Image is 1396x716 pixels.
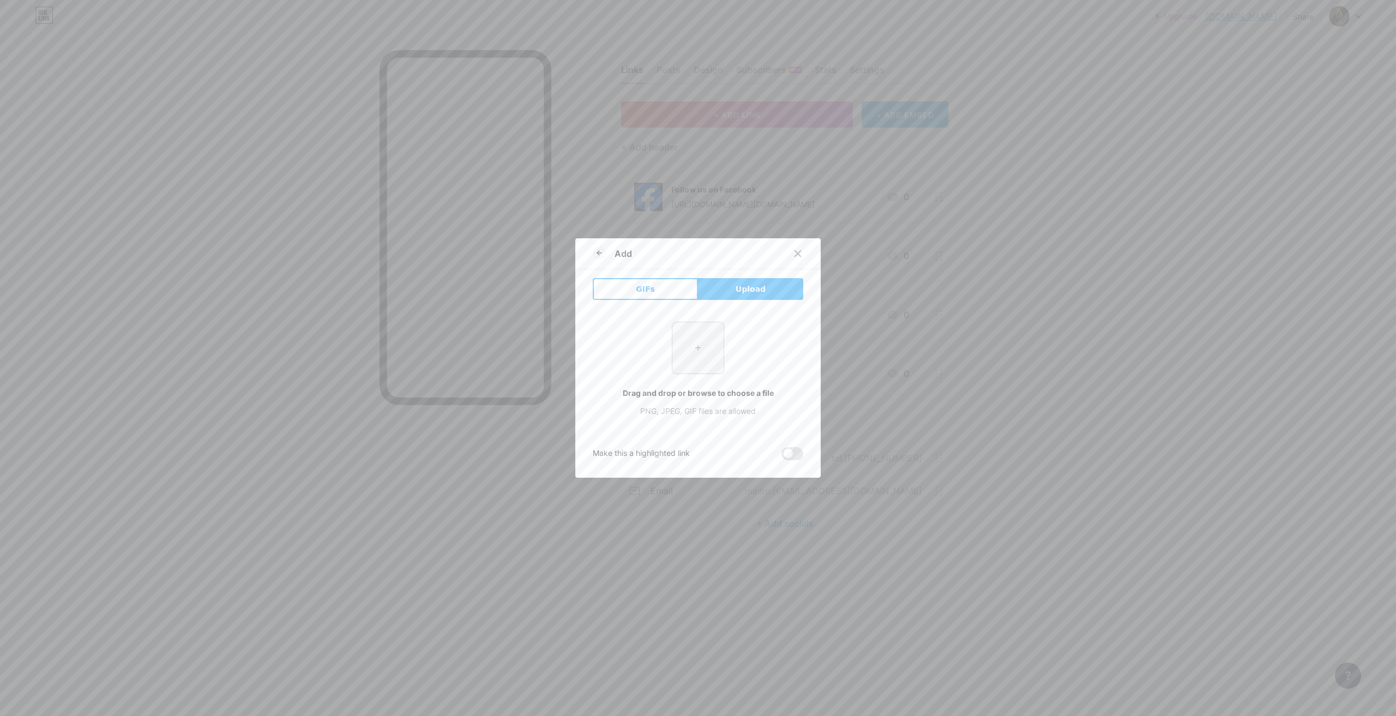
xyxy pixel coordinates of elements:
div: Add [615,247,632,260]
div: PNG, JPEG, GIF files are allowed [593,405,803,417]
span: GIFs [636,284,655,295]
span: Upload [736,284,766,295]
div: Drag and drop or browse to choose a file [593,387,803,399]
div: Make this a highlighted link [593,447,690,460]
button: GIFs [593,278,698,300]
button: Upload [698,278,803,300]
